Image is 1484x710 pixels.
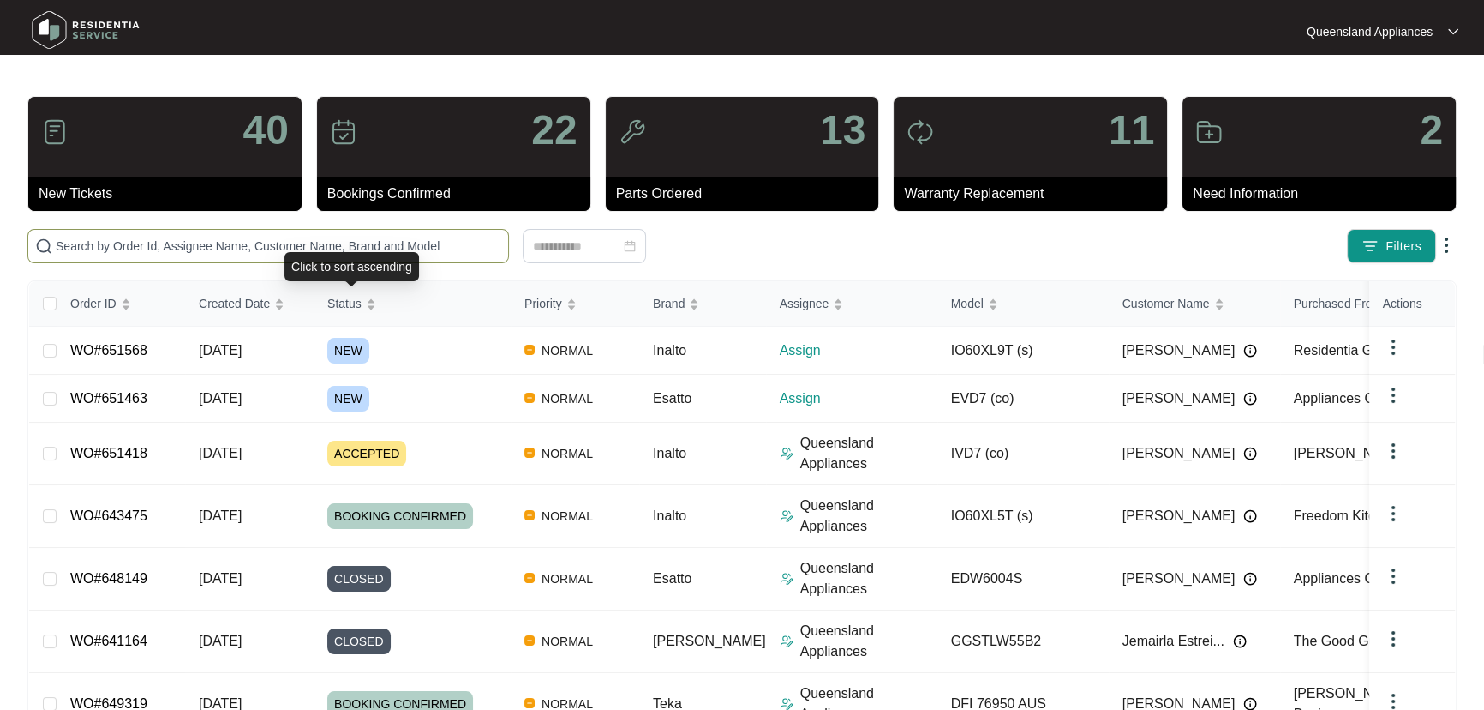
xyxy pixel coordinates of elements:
img: search-icon [35,238,52,255]
span: [PERSON_NAME] [1122,506,1236,526]
th: Purchased From [1280,281,1451,327]
img: Vercel Logo [524,510,535,520]
button: filter iconFilters [1347,229,1436,263]
span: NORMAL [535,569,600,589]
span: The Good Guys [1294,634,1391,648]
th: Model [937,281,1109,327]
img: Info icon [1243,344,1257,358]
th: Customer Name [1109,281,1280,327]
span: [DATE] [199,343,242,358]
span: [PERSON_NAME] [1122,388,1236,409]
img: residentia service logo [26,4,146,56]
span: Brand [653,294,685,313]
span: Appliances Online [1294,391,1404,406]
td: IO60XL5T (s) [937,485,1109,548]
img: icon [330,118,357,146]
img: Vercel Logo [524,448,535,458]
p: New Tickets [39,184,302,204]
img: dropdown arrow [1383,503,1403,524]
a: WO#648149 [70,571,147,586]
a: WO#651463 [70,391,147,406]
span: Esatto [653,571,691,586]
span: NORMAL [535,340,600,361]
p: 13 [820,110,865,151]
img: dropdown arrow [1383,337,1403,358]
span: [DATE] [199,446,242,460]
span: NEW [327,386,369,412]
img: Assigner Icon [780,447,793,460]
span: Customer Name [1122,294,1210,313]
td: IO60XL9T (s) [937,327,1109,375]
img: dropdown arrow [1383,441,1403,461]
span: Purchased From [1294,294,1382,313]
span: Freedom Kitchens [1294,508,1405,523]
p: 40 [242,110,288,151]
img: filter icon [1361,238,1379,255]
a: WO#651568 [70,343,147,358]
p: Queensland Appliances [800,621,937,662]
td: GGSTLW55B2 [937,611,1109,673]
span: [PERSON_NAME] [1122,340,1236,361]
th: Priority [511,281,639,327]
span: [DATE] [199,508,242,523]
img: icon [1195,118,1223,146]
span: [DATE] [199,571,242,586]
img: icon [907,118,934,146]
img: Assigner Icon [780,572,793,586]
span: [PERSON_NAME] [1122,569,1236,589]
div: Click to sort ascending [284,252,419,281]
p: Queensland Appliances [800,558,937,599]
img: Vercel Logo [524,345,535,355]
td: EVD7 (co) [937,375,1109,423]
img: Assigner Icon [780,509,793,523]
span: Order ID [70,294,117,313]
th: Actions [1369,281,1455,327]
img: dropdown arrow [1436,235,1457,256]
img: Info icon [1243,509,1257,523]
img: Vercel Logo [524,573,535,583]
span: Model [951,294,984,313]
img: icon [41,118,69,146]
p: Queensland Appliances [800,496,937,537]
p: Assign [780,340,937,361]
img: Vercel Logo [524,635,535,646]
span: Jemairla Estrei... [1122,631,1224,652]
p: Parts Ordered [616,184,879,204]
th: Status [314,281,511,327]
span: [PERSON_NAME] [1122,443,1236,464]
p: 22 [531,110,577,151]
th: Brand [639,281,766,327]
img: Info icon [1243,572,1257,586]
span: [PERSON_NAME] [653,634,766,648]
img: dropdown arrow [1448,27,1458,36]
td: EDW6004S [937,548,1109,611]
img: icon [619,118,646,146]
img: Info icon [1243,392,1257,406]
img: dropdown arrow [1383,385,1403,406]
p: Queensland Appliances [800,433,937,474]
span: Esatto [653,391,691,406]
span: Status [327,294,362,313]
td: IVD7 (co) [937,423,1109,485]
p: Assign [780,388,937,409]
img: Assigner Icon [780,635,793,648]
img: Vercel Logo [524,393,535,403]
span: [DATE] [199,391,242,406]
span: CLOSED [327,629,391,654]
span: NEW [327,338,369,364]
th: Created Date [185,281,314,327]
p: Bookings Confirmed [327,184,590,204]
span: NORMAL [535,443,600,464]
span: NORMAL [535,506,600,526]
img: Vercel Logo [524,698,535,708]
span: Residentia Group [1294,343,1401,358]
span: Inalto [653,446,686,460]
span: Inalto [653,343,686,358]
span: NORMAL [535,631,600,652]
img: Info icon [1233,635,1247,648]
span: Inalto [653,508,686,523]
span: [PERSON_NAME] [1294,446,1407,460]
span: Created Date [199,294,270,313]
p: 11 [1109,110,1154,151]
span: Assignee [780,294,829,313]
